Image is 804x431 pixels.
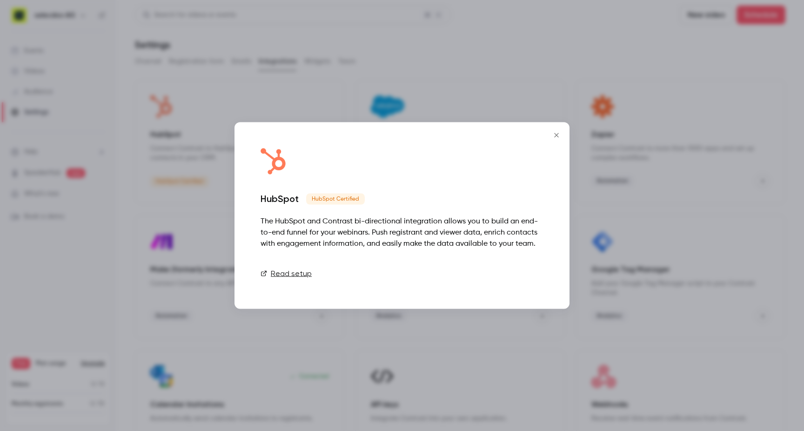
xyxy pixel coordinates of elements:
[261,268,312,279] a: Read setup
[306,194,365,205] span: HubSpot Certified
[497,264,543,283] a: Connect
[547,126,566,145] button: Close
[261,193,299,204] div: HubSpot
[261,216,543,249] div: The HubSpot and Contrast bi-directional integration allows you to build an end-to-end funnel for ...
